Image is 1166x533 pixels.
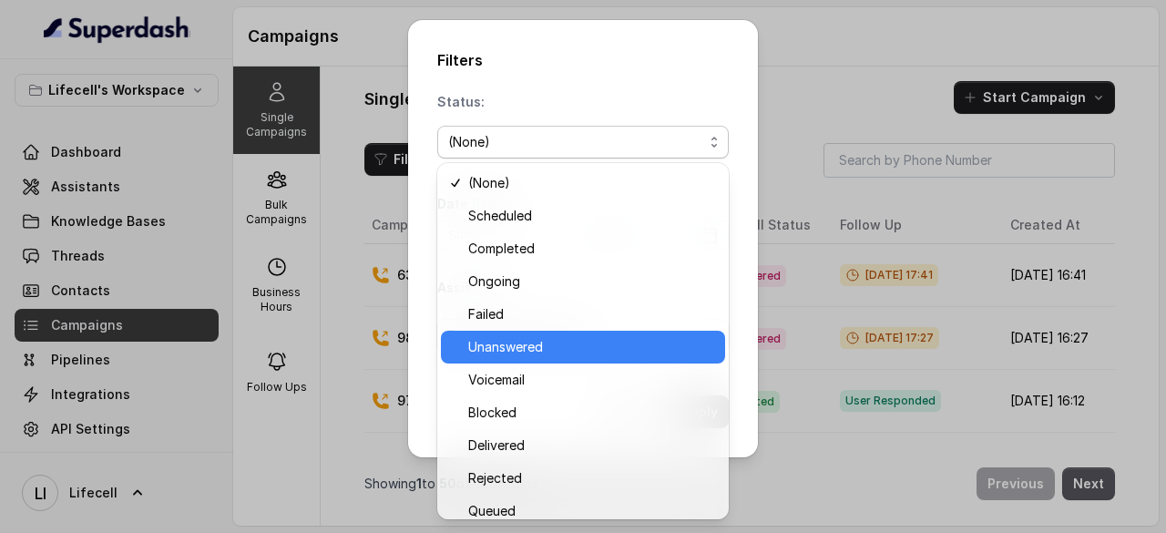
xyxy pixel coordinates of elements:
span: Queued [468,500,714,522]
span: Voicemail [468,369,714,391]
span: (None) [468,172,714,194]
button: (None) [437,126,729,159]
span: Rejected [468,467,714,489]
span: Unanswered [468,336,714,358]
div: (None) [448,131,703,153]
span: Blocked [468,402,714,424]
span: Ongoing [468,271,714,292]
span: Completed [468,238,714,260]
span: Delivered [468,435,714,456]
span: Failed [468,303,714,325]
div: (None) [437,163,729,519]
span: Scheduled [468,205,714,227]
